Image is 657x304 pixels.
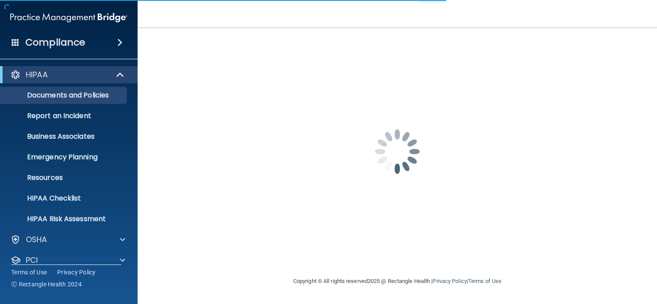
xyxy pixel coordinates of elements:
[10,70,125,80] a: HIPAA
[6,132,123,141] p: Business Associates
[26,234,47,245] p: OSHA
[25,36,85,49] h4: Compliance
[6,112,123,120] p: Report an Incident
[11,268,47,277] a: Terms of Use
[10,234,125,245] a: OSHA
[57,268,96,277] a: Privacy Policy
[6,91,123,100] p: Documents and Policies
[26,255,38,265] p: PCI
[26,70,48,80] p: HIPAA
[11,280,82,289] span: Ⓒ Rectangle Health 2024
[6,173,123,182] p: Resources
[6,153,123,161] p: Emergency Planning
[354,109,440,195] img: spinner.e123f6fc.gif
[10,9,127,26] img: PMB logo
[10,255,125,265] a: PCI
[468,278,501,284] a: Terms of Use
[433,278,467,284] a: Privacy Policy
[6,215,123,223] p: HIPAA Risk Assessment
[240,268,554,295] div: Copyright © All rights reserved 2025 @ Rectangle Health | |
[6,194,123,203] p: HIPAA Checklist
